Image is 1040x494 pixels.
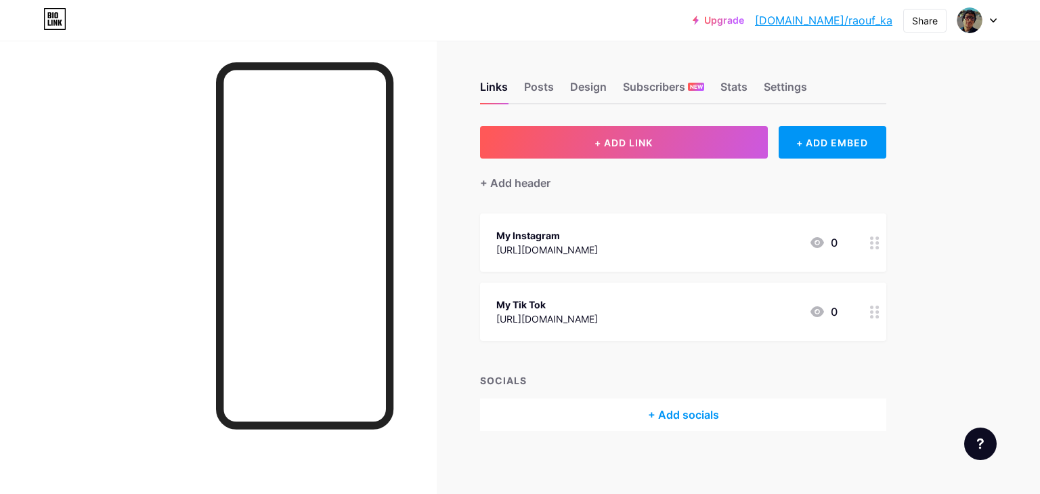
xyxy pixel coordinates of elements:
div: + ADD EMBED [779,126,886,159]
span: + ADD LINK [594,137,653,148]
span: NEW [690,83,703,91]
div: + Add socials [480,398,886,431]
div: Stats [720,79,747,103]
div: [URL][DOMAIN_NAME] [496,243,598,257]
div: Settings [764,79,807,103]
div: 0 [809,234,838,251]
div: + Add header [480,175,550,191]
div: Design [570,79,607,103]
div: Subscribers [623,79,704,103]
div: Links [480,79,508,103]
div: Share [912,14,938,28]
div: [URL][DOMAIN_NAME] [496,312,598,326]
div: 0 [809,304,838,320]
div: SOCIALS [480,373,886,388]
div: Posts [524,79,554,103]
a: [DOMAIN_NAME]/raouf_ka [755,12,892,28]
a: Upgrade [693,15,744,26]
button: + ADD LINK [480,126,768,159]
div: My Tik Tok [496,297,598,312]
img: raouf_ka [957,7,982,33]
div: My Instagram [496,228,598,243]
